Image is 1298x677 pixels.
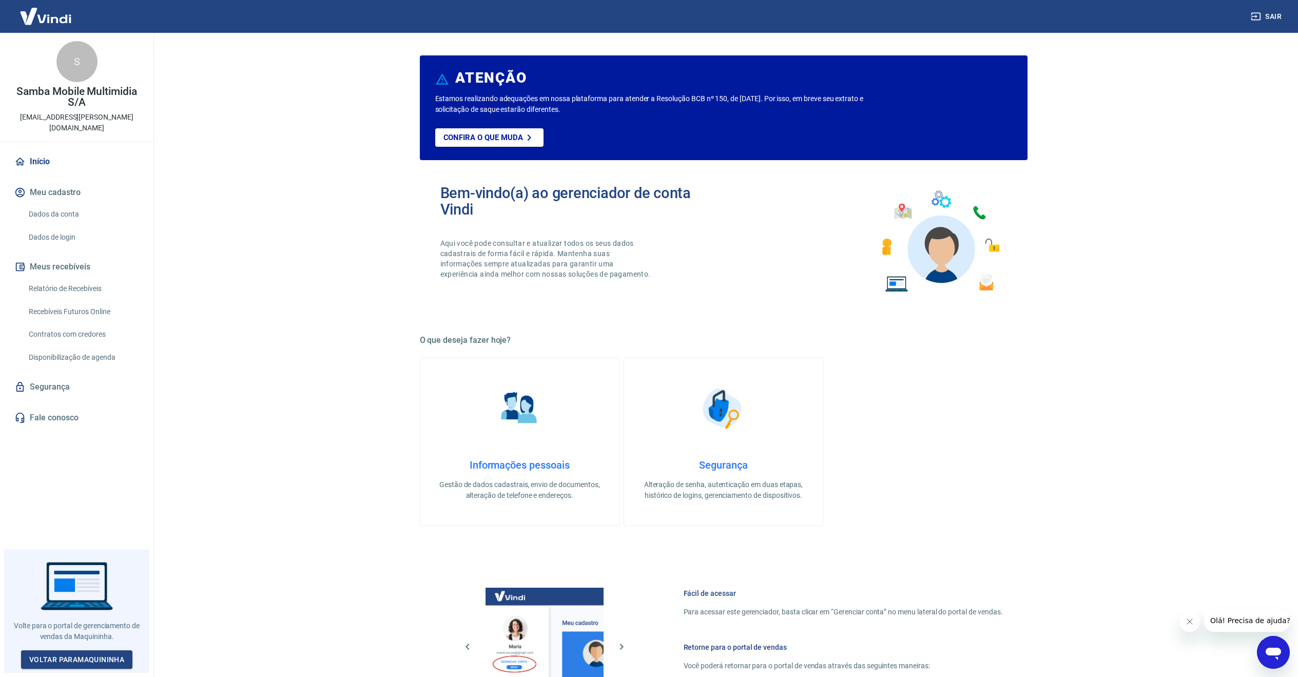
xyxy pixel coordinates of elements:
button: Sair [1249,7,1286,26]
img: Informações pessoais [494,383,545,434]
p: Você poderá retornar para o portal de vendas através das seguintes maneiras: [684,661,1003,671]
h4: Informações pessoais [437,459,603,471]
p: Alteração de senha, autenticação em duas etapas, histórico de logins, gerenciamento de dispositivos. [641,479,806,501]
a: Fale conosco [12,407,141,429]
a: Recebíveis Futuros Online [25,301,141,322]
p: Aqui você pode consultar e atualizar todos os seus dados cadastrais de forma fácil e rápida. Mant... [440,238,653,279]
p: Para acessar este gerenciador, basta clicar em “Gerenciar conta” no menu lateral do portal de ven... [684,607,1003,617]
h2: Bem-vindo(a) ao gerenciador de conta Vindi [440,185,724,218]
p: Confira o que muda [443,133,523,142]
h6: Retorne para o portal de vendas [684,642,1003,652]
img: Imagem de um avatar masculino com diversos icones exemplificando as funcionalidades do gerenciado... [873,185,1007,298]
iframe: Button to launch messaging window [1257,636,1290,669]
div: S [56,41,98,82]
iframe: Close message [1179,611,1200,632]
a: Contratos com credores [25,324,141,345]
span: Olá! Precisa de ajuda? [6,7,86,15]
p: [EMAIL_ADDRESS][PERSON_NAME][DOMAIN_NAME] [8,112,145,133]
a: Confira o que muda [435,128,544,147]
img: Segurança [698,383,749,434]
h5: O que deseja fazer hoje? [420,335,1028,345]
h6: Fácil de acessar [684,588,1003,598]
p: Gestão de dados cadastrais, envio de documentos, alteração de telefone e endereços. [437,479,603,501]
p: Estamos realizando adequações em nossa plataforma para atender a Resolução BCB nº 150, de [DATE].... [435,93,897,115]
a: Segurança [12,376,141,398]
h6: ATENÇÃO [455,73,527,83]
h4: Segurança [641,459,806,471]
img: Vindi [12,1,79,32]
a: Início [12,150,141,173]
a: SegurançaSegurançaAlteração de senha, autenticação em duas etapas, histórico de logins, gerenciam... [624,358,823,526]
button: Meu cadastro [12,181,141,204]
p: Samba Mobile Multimidia S/A [8,86,145,108]
button: Meus recebíveis [12,256,141,278]
a: Voltar paraMaquininha [21,650,132,669]
a: Relatório de Recebíveis [25,278,141,299]
iframe: Message from company [1204,609,1290,632]
a: Disponibilização de agenda [25,347,141,368]
a: Dados de login [25,227,141,248]
a: Dados da conta [25,204,141,225]
a: Informações pessoaisInformações pessoaisGestão de dados cadastrais, envio de documentos, alteraçã... [420,358,619,526]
